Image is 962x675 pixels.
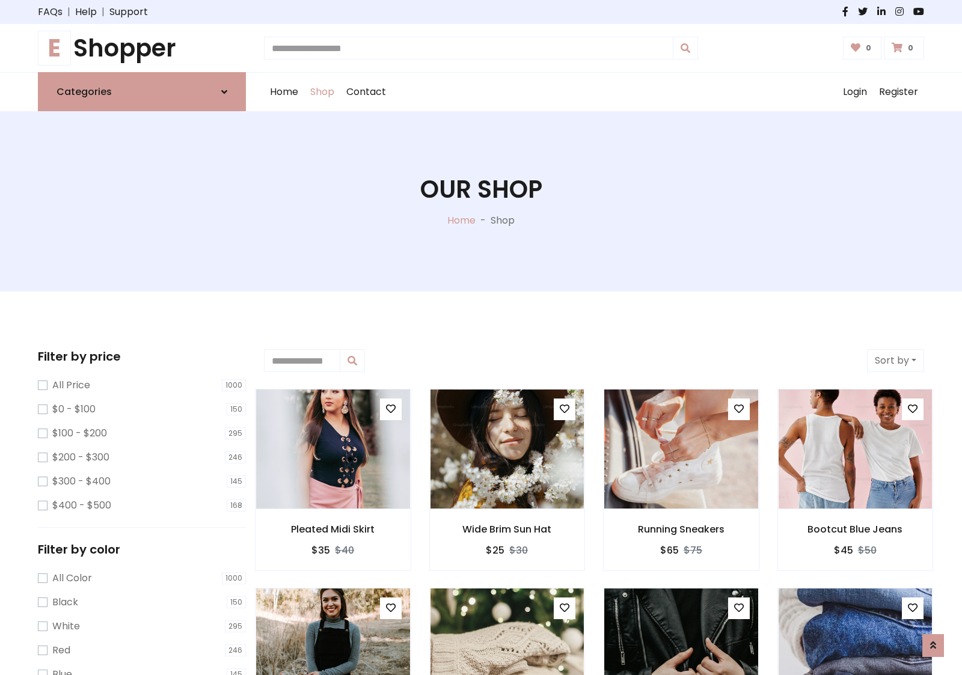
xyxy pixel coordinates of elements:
span: 0 [905,43,916,53]
label: White [52,619,80,634]
span: 1000 [222,379,246,391]
a: Register [873,73,924,111]
h6: $25 [486,545,504,556]
h6: Pleated Midi Skirt [256,524,411,535]
span: 295 [225,427,246,439]
span: 150 [227,596,246,608]
span: 246 [225,644,246,656]
del: $50 [858,543,877,557]
h6: Running Sneakers [604,524,759,535]
label: $200 - $300 [52,450,109,465]
a: EShopper [38,34,246,63]
span: 295 [225,620,246,632]
h6: $65 [660,545,679,556]
a: Categories [38,72,246,111]
a: Help [75,5,97,19]
h6: Bootcut Blue Jeans [778,524,933,535]
a: Home [447,213,476,227]
span: 150 [227,403,246,415]
span: | [63,5,75,19]
h6: $35 [311,545,330,556]
del: $40 [335,543,354,557]
a: 0 [843,37,882,60]
span: 0 [863,43,874,53]
span: | [97,5,109,19]
a: 0 [884,37,924,60]
a: Home [264,73,304,111]
label: All Price [52,378,90,392]
a: FAQs [38,5,63,19]
h6: Wide Brim Sun Hat [430,524,585,535]
span: 145 [227,475,246,487]
label: $300 - $400 [52,474,111,489]
h6: Categories [57,86,112,97]
del: $30 [509,543,528,557]
h1: Shopper [38,34,246,63]
label: $100 - $200 [52,426,107,441]
h1: Our Shop [420,175,542,204]
label: $400 - $500 [52,498,111,513]
a: Contact [340,73,392,111]
del: $75 [684,543,702,557]
a: Support [109,5,148,19]
label: All Color [52,571,92,585]
span: 1000 [222,572,246,584]
button: Sort by [867,349,924,372]
h6: $45 [834,545,853,556]
a: Shop [304,73,340,111]
span: 168 [227,499,246,512]
p: - [476,213,491,228]
a: Login [837,73,873,111]
label: Red [52,643,70,658]
h5: Filter by price [38,349,246,364]
p: Shop [491,213,515,228]
label: $0 - $100 [52,402,96,417]
label: Black [52,595,78,609]
span: E [38,31,71,66]
h5: Filter by color [38,542,246,557]
span: 246 [225,451,246,463]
